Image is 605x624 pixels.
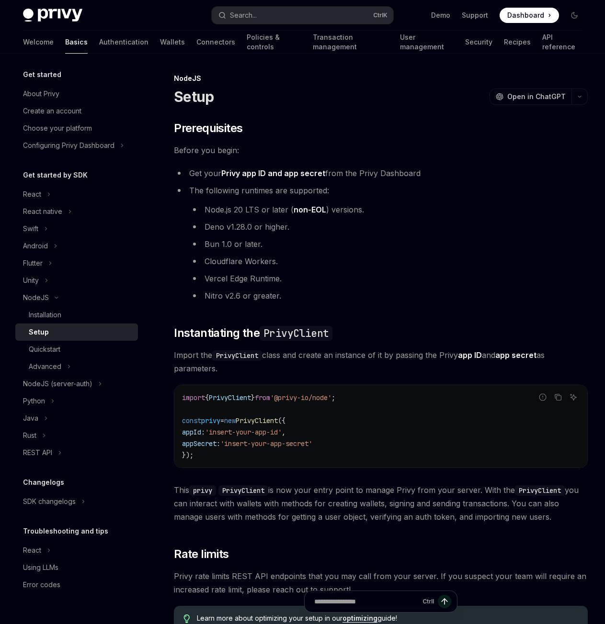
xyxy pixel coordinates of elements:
a: User management [400,31,454,54]
span: ({ [278,416,285,425]
button: Toggle REST API section [15,444,138,461]
li: Nitro v2.6 or greater. [189,289,588,302]
div: Installation [29,309,61,321]
div: Flutter [23,257,43,269]
a: Create an account [15,102,138,120]
button: Report incorrect code [537,391,549,403]
div: Configuring Privy Dashboard [23,140,114,151]
button: Toggle dark mode [567,8,582,23]
span: } [251,393,255,402]
button: Ask AI [567,391,580,403]
a: Quickstart [15,341,138,358]
button: Toggle Python section [15,392,138,410]
div: Search... [230,10,257,21]
div: React [23,189,41,200]
button: Toggle NodeJS section [15,289,138,306]
span: , [282,428,285,436]
span: This is now your entry point to manage Privy from your server. With the you can interact with wal... [174,483,588,524]
a: API reference [542,31,582,54]
button: Toggle React section [15,186,138,203]
h1: Setup [174,88,214,105]
button: Toggle Configuring Privy Dashboard section [15,137,138,154]
h5: Troubleshooting and tips [23,525,108,537]
div: Java [23,412,38,424]
a: non-EOL [294,205,326,215]
span: Prerequisites [174,121,242,136]
a: Connectors [196,31,235,54]
a: Welcome [23,31,54,54]
div: Swift [23,223,38,234]
a: Basics [65,31,88,54]
code: PrivyClient [515,485,565,496]
div: NodeJS (server-auth) [23,378,92,390]
a: Policies & controls [247,31,301,54]
button: Toggle Android section [15,237,138,255]
a: Setup [15,323,138,341]
div: React [23,545,41,556]
span: from [255,393,270,402]
a: Recipes [504,31,531,54]
button: Toggle SDK changelogs section [15,493,138,510]
a: Dashboard [500,8,559,23]
a: About Privy [15,85,138,102]
code: PrivyClient [218,485,268,496]
li: Cloudflare Workers. [189,255,588,268]
span: Import the class and create an instance of it by passing the Privy and as parameters. [174,348,588,375]
span: appId: [182,428,205,436]
code: PrivyClient [212,350,262,361]
a: Security [465,31,492,54]
span: Open in ChatGPT [507,92,566,101]
span: '@privy-io/node' [270,393,331,402]
div: About Privy [23,88,59,100]
span: Dashboard [507,11,544,20]
div: Advanced [29,361,61,372]
a: Error codes [15,576,138,593]
span: new [224,416,236,425]
div: Python [23,395,45,407]
li: Get your from the Privy Dashboard [174,167,588,180]
li: Vercel Edge Runtime. [189,272,588,285]
button: Toggle Java section [15,410,138,427]
span: { [205,393,209,402]
li: The following runtimes are supported: [174,184,588,302]
a: Installation [15,306,138,323]
div: Unity [23,275,39,286]
button: Toggle Advanced section [15,358,138,375]
span: Instantiating the [174,325,332,341]
a: Demo [431,11,450,20]
button: Toggle Flutter section [15,255,138,272]
a: Authentication [99,31,148,54]
span: }); [182,451,194,459]
span: ; [331,393,335,402]
button: Open search [212,7,393,24]
button: Toggle Unity section [15,272,138,289]
code: privy [189,485,216,496]
div: REST API [23,447,52,458]
div: Quickstart [29,344,60,355]
span: 'insert-your-app-secret' [220,439,312,448]
span: const [182,416,201,425]
span: = [220,416,224,425]
button: Open in ChatGPT [490,89,571,105]
div: Choose your platform [23,123,92,134]
span: PrivyClient [209,393,251,402]
span: appSecret: [182,439,220,448]
div: Android [23,240,48,252]
a: Transaction management [313,31,388,54]
li: Node.js 20 LTS or later ( ) versions. [189,203,588,216]
span: privy [201,416,220,425]
h5: Get started by SDK [23,169,88,181]
button: Toggle React section [15,542,138,559]
div: NodeJS [23,292,49,303]
div: Error codes [23,579,60,591]
div: React native [23,206,62,217]
button: Copy the contents from the code block [552,391,564,403]
button: Send message [438,595,451,608]
li: Bun 1.0 or later. [189,237,588,251]
a: Support [462,11,488,20]
div: Rust [23,430,36,441]
span: Rate limits [174,546,228,562]
h5: Get started [23,69,61,80]
span: import [182,393,205,402]
h5: Changelogs [23,477,64,488]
